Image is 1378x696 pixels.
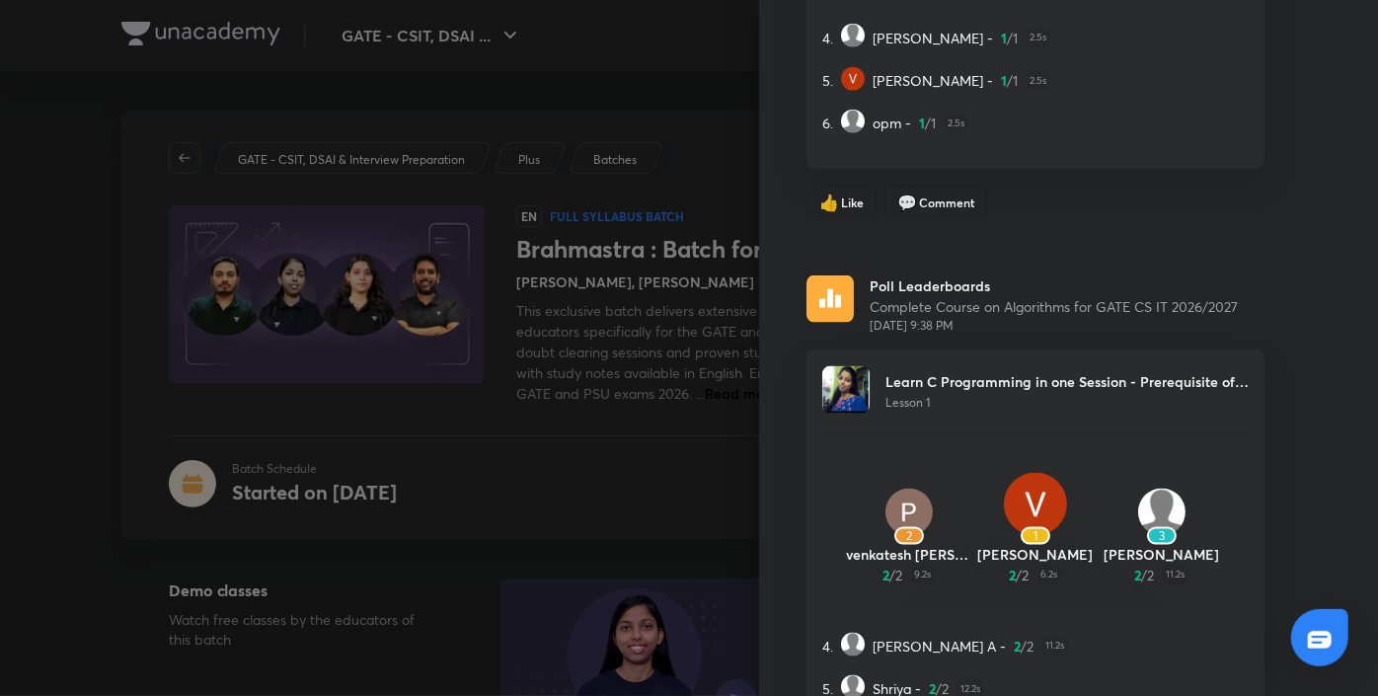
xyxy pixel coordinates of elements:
span: opm - [873,113,911,133]
span: [DATE] 9:38 PM [870,317,1238,335]
span: / [890,565,896,585]
span: 2 [1010,565,1017,585]
p: Learn C Programming in one Session - Prerequisite of Algo Course [885,371,1249,392]
span: 4. [822,636,833,657]
span: 2 [1135,565,1142,585]
span: / [1007,70,1013,91]
span: 1 [1001,70,1007,91]
span: / [1021,636,1027,657]
span: 1 [919,113,925,133]
span: 11.2s [1041,636,1068,657]
span: 2 [1023,565,1030,585]
span: Lesson 1 [885,395,930,410]
div: 1 [1021,527,1050,545]
p: Poll Leaderboards [870,275,1238,296]
span: 1 [931,113,936,133]
span: [PERSON_NAME] - [873,70,993,91]
p: venkatesh [PERSON_NAME] [846,544,972,565]
span: like [819,193,839,211]
span: 9.2s [911,565,936,585]
p: [PERSON_NAME] [972,544,1099,565]
span: 2.5s [944,113,968,133]
span: / [1007,28,1013,48]
span: 4. [822,28,833,48]
span: 11.2s [1163,565,1189,585]
span: 6. [822,113,833,133]
p: Complete Course on Algorithms for GATE CS IT 2026/2027 [870,296,1238,317]
img: Avatar [1138,489,1186,536]
img: Avatar [885,489,933,536]
span: / [1142,565,1148,585]
img: rescheduled [806,275,854,323]
div: 2 [894,527,924,545]
img: Avatar [841,110,865,133]
span: 2 [1027,636,1033,657]
img: Avatar [822,366,870,414]
span: 1 [1001,28,1007,48]
img: Avatar [1004,473,1067,536]
span: Comment [919,193,974,211]
span: 5. [822,70,833,91]
span: / [1017,565,1023,585]
span: 2.5s [1026,28,1050,48]
span: 2 [1014,636,1021,657]
span: [PERSON_NAME] - [873,28,993,48]
img: Avatar [841,633,865,657]
span: 6.2s [1037,565,1062,585]
span: 2 [1148,565,1155,585]
span: 1 [1013,70,1018,91]
span: [PERSON_NAME] A - [873,636,1006,657]
span: 1 [1013,28,1018,48]
img: Avatar [841,67,865,91]
span: 2 [883,565,890,585]
div: 3 [1147,527,1177,545]
span: 2 [896,565,903,585]
p: [PERSON_NAME] [1099,544,1225,565]
img: Avatar [841,24,865,47]
span: / [925,113,931,133]
span: Like [841,193,864,211]
span: comment [897,193,917,211]
span: 2.5s [1026,70,1050,91]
